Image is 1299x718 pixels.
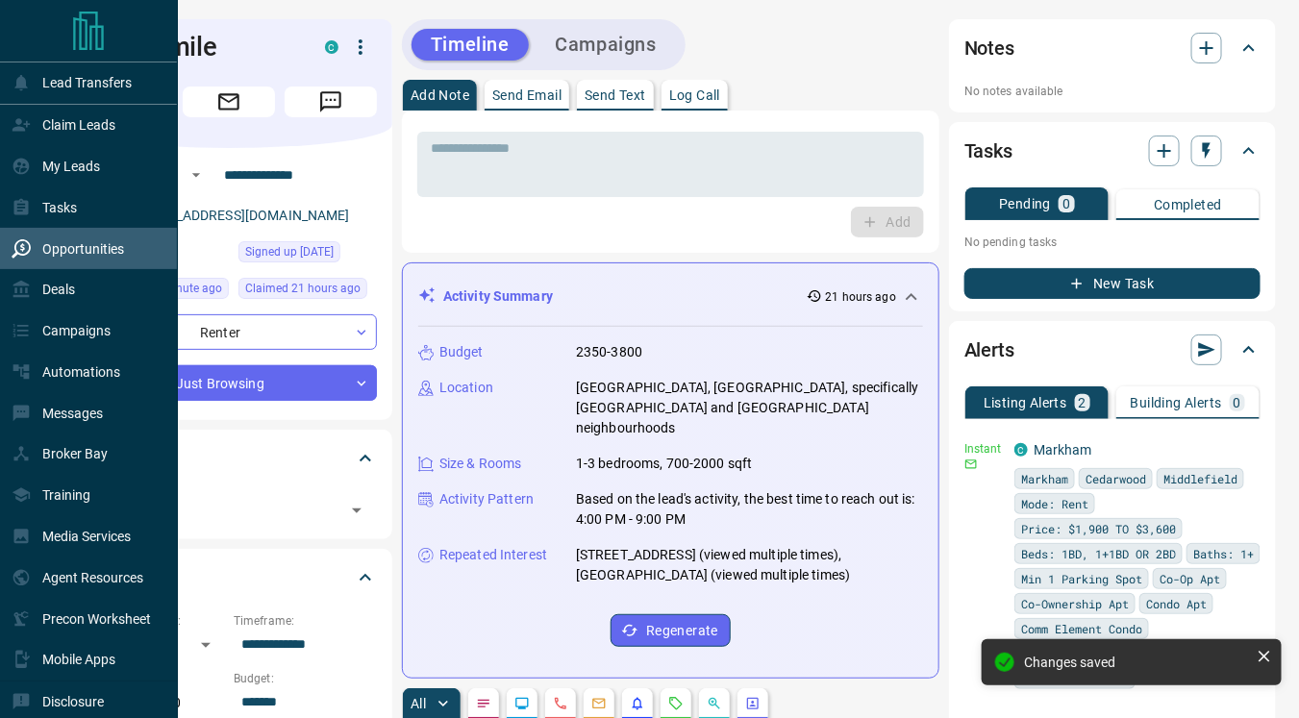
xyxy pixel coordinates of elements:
p: No pending tasks [964,228,1261,257]
div: Thu Aug 14 2025 [238,241,377,268]
p: [GEOGRAPHIC_DATA], [GEOGRAPHIC_DATA], specifically [GEOGRAPHIC_DATA] and [GEOGRAPHIC_DATA] neighb... [576,378,923,438]
p: Activity Summary [443,286,553,307]
svg: Agent Actions [745,696,761,711]
div: Renter [81,314,377,350]
svg: Calls [553,696,568,711]
p: Instant [964,440,1003,458]
span: Min 1 Parking Spot [1021,569,1142,588]
svg: Requests [668,696,684,711]
p: 0 [1062,197,1070,210]
div: Alerts [964,327,1261,373]
span: Co-Op Apt [1160,569,1220,588]
p: Log Call [669,88,720,102]
p: Pending [999,197,1051,210]
p: Send Email [492,88,562,102]
p: Budget [439,342,484,362]
div: Just Browsing [81,365,377,401]
span: Markham [1021,469,1068,488]
span: Signed up [DATE] [245,242,334,261]
h2: Tasks [964,136,1012,166]
p: All [411,697,426,710]
button: Regenerate [611,614,731,647]
div: Notes [964,25,1261,71]
div: condos.ca [1014,443,1028,457]
div: Changes saved [1024,655,1249,670]
button: Open [343,497,370,524]
p: 0 [1234,396,1241,409]
span: Beds: 1BD, 1+1BD OR 2BD [1021,544,1176,563]
p: Listing Alerts [984,396,1067,409]
a: Markham [1034,442,1092,458]
p: Completed [1154,198,1222,211]
h2: Notes [964,33,1014,63]
button: Campaigns [537,29,676,61]
p: 2350-3800 [576,342,642,362]
p: Budget: [234,670,377,687]
p: Location [439,378,493,398]
span: Baths: 1+ [1193,544,1254,563]
div: Tasks [964,128,1261,174]
h2: Alerts [964,334,1014,365]
p: 1-3 bedrooms, 700-2000 sqft [576,454,753,474]
p: 2 [1079,396,1087,409]
span: Middlefield [1163,469,1237,488]
p: Repeated Interest [439,545,547,565]
p: [STREET_ADDRESS] (viewed multiple times), [GEOGRAPHIC_DATA] (viewed multiple times) [576,545,923,585]
svg: Emails [591,696,607,711]
p: No notes available [964,83,1261,100]
svg: Notes [476,696,491,711]
h1: Thani Smile [81,32,296,62]
a: [EMAIL_ADDRESS][DOMAIN_NAME] [133,208,350,223]
span: Message [285,87,377,117]
svg: Opportunities [707,696,722,711]
div: Activity Summary21 hours ago [418,279,923,314]
svg: Email [964,458,978,471]
p: 21 hours ago [826,288,896,306]
p: Activity Pattern [439,489,534,509]
div: Fri Aug 15 2025 [238,278,377,305]
span: Claimed 21 hours ago [245,279,361,298]
span: Mode: Rent [1021,494,1088,513]
span: Email [183,87,275,117]
div: Criteria [81,555,377,601]
button: Open [185,163,208,186]
span: Price: $1,900 TO $3,600 [1021,519,1176,538]
button: New Task [964,268,1261,299]
p: Add Note [411,88,469,102]
svg: Lead Browsing Activity [514,696,530,711]
button: Timeline [412,29,529,61]
svg: Listing Alerts [630,696,645,711]
p: Timeframe: [234,612,377,630]
span: Cedarwood [1086,469,1146,488]
p: Based on the lead's activity, the best time to reach out is: 4:00 PM - 9:00 PM [576,489,923,530]
p: Building Alerts [1131,396,1222,409]
div: Tags [81,435,377,482]
p: Size & Rooms [439,454,522,474]
p: Send Text [585,88,646,102]
div: condos.ca [325,40,338,54]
